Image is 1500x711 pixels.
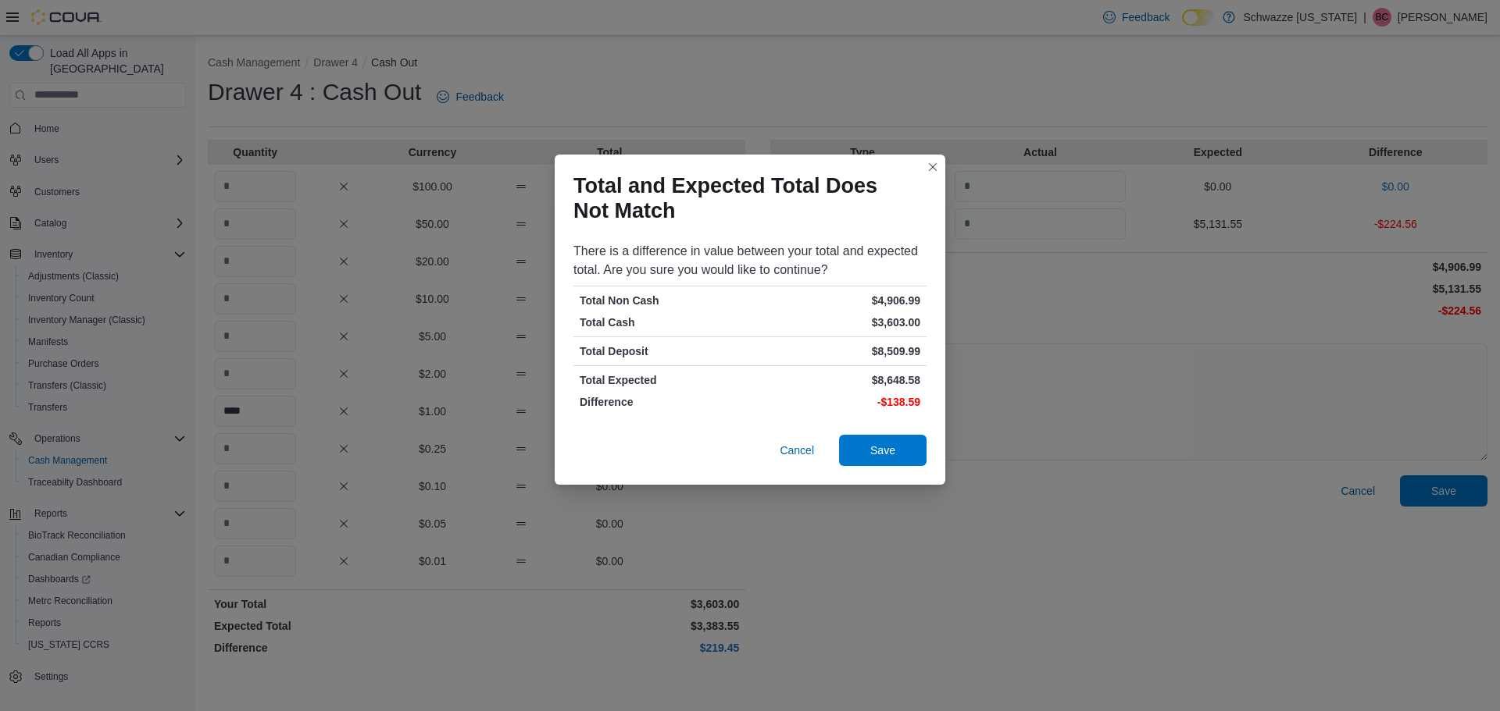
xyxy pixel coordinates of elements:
[580,293,747,308] p: Total Non Cash
[753,343,920,359] p: $8,509.99
[780,443,814,458] span: Cancel
[753,394,920,410] p: -$138.59
[580,372,747,388] p: Total Expected
[573,242,927,279] div: There is a difference in value between your total and expected total. Are you sure you would like...
[773,435,820,466] button: Cancel
[580,315,747,330] p: Total Cash
[870,443,895,458] span: Save
[573,173,914,223] h1: Total and Expected Total Does Not Match
[753,293,920,308] p: $4,906.99
[923,158,942,176] button: Closes this modal window
[580,343,747,359] p: Total Deposit
[753,372,920,388] p: $8,648.58
[839,435,927,466] button: Save
[580,394,747,410] p: Difference
[753,315,920,330] p: $3,603.00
